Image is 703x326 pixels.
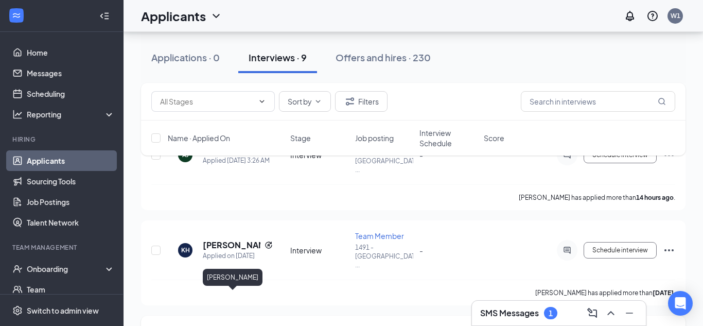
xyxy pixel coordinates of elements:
div: Team Management [12,243,113,252]
a: Team [27,279,115,300]
span: Job posting [355,133,394,143]
p: [PERSON_NAME] has applied more than . [519,193,675,202]
div: Open Intercom Messenger [668,291,693,316]
svg: ChevronDown [258,97,266,106]
b: [DATE] [653,289,674,297]
div: Applied on [DATE] [203,251,273,261]
svg: Analysis [12,109,23,119]
svg: ChevronDown [210,10,222,22]
svg: ComposeMessage [586,307,599,319]
div: Hiring [12,135,113,144]
span: Score [484,133,504,143]
a: Home [27,42,115,63]
div: KH [181,246,190,254]
a: Messages [27,63,115,83]
svg: ActiveChat [561,246,573,254]
div: 1 [549,309,553,318]
h3: SMS Messages [480,307,539,319]
span: Sort by [288,98,312,105]
div: Switch to admin view [27,305,99,316]
div: Offers and hires · 230 [336,51,431,64]
div: Interviews · 9 [249,51,307,64]
span: - [419,246,423,255]
svg: Ellipses [663,244,675,256]
p: 1491 - [GEOGRAPHIC_DATA], ... [355,243,413,269]
div: W1 [671,11,680,20]
a: Talent Network [27,212,115,233]
h5: [PERSON_NAME] [203,239,260,251]
h1: Applicants [141,7,206,25]
svg: QuestionInfo [646,10,659,22]
svg: ChevronDown [314,97,322,106]
button: ChevronUp [603,305,619,321]
svg: Minimize [623,307,636,319]
svg: Collapse [99,11,110,21]
svg: Filter [344,95,356,108]
div: [PERSON_NAME] [203,269,262,286]
button: Sort byChevronDown [279,91,331,112]
button: ComposeMessage [584,305,601,321]
button: Schedule interview [584,242,657,259]
svg: Settings [12,305,23,316]
a: Job Postings [27,192,115,212]
div: Interview [290,245,348,255]
span: Stage [290,133,311,143]
span: Schedule interview [592,247,648,254]
p: [PERSON_NAME] has applied more than . [535,288,675,297]
svg: ChevronUp [605,307,617,319]
svg: Notifications [624,10,636,22]
div: Onboarding [27,264,106,274]
a: Sourcing Tools [27,171,115,192]
input: All Stages [160,96,254,107]
svg: MagnifyingGlass [658,97,666,106]
div: Applications · 0 [151,51,220,64]
svg: WorkstreamLogo [11,10,22,21]
a: Scheduling [27,83,115,104]
span: Name · Applied On [168,133,230,143]
a: Applicants [27,150,115,171]
span: Interview Schedule [419,128,478,148]
svg: UserCheck [12,264,23,274]
b: 14 hours ago [636,194,674,201]
svg: Reapply [265,241,273,249]
button: Minimize [621,305,638,321]
div: Reporting [27,109,115,119]
input: Search in interviews [521,91,675,112]
button: Filter Filters [335,91,388,112]
span: Team Member [355,231,404,241]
